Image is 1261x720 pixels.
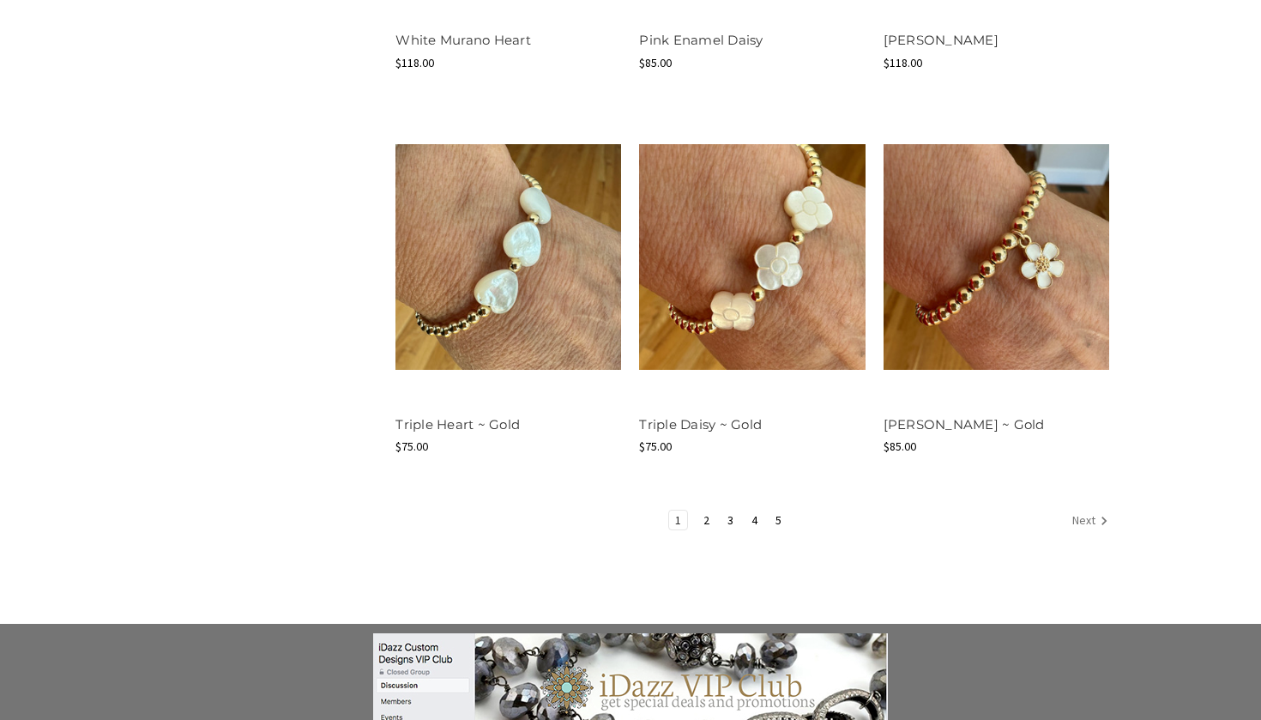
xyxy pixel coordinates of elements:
a: Triple Heart ~ Gold [395,108,621,406]
img: Triple Daisy ~ Gold [639,144,865,370]
a: [PERSON_NAME] ~ Gold [884,416,1045,433]
a: Triple Daisy ~ Gold [639,416,762,433]
span: $85.00 [639,55,672,70]
a: [PERSON_NAME] [884,32,999,48]
a: Page 2 of 5 [697,511,715,529]
span: $75.00 [395,439,428,454]
a: Page 3 of 5 [721,511,739,529]
a: Pink Enamel Daisy [639,32,763,48]
img: Triple Heart ~ Gold [395,144,621,370]
a: Triple Heart ~ Gold [395,416,520,433]
a: White Murano Heart [395,32,531,48]
span: $75.00 [639,439,672,454]
span: $118.00 [884,55,922,70]
span: $85.00 [884,439,916,454]
img: White Daisy ~ Gold [884,144,1109,370]
a: Page 4 of 5 [745,511,763,529]
a: Page 5 of 5 [769,511,787,529]
a: White Daisy ~ Gold [884,108,1109,406]
a: Next [1066,511,1108,533]
nav: pagination [395,510,1109,534]
a: Triple Daisy ~ Gold [639,108,865,406]
a: Page 1 of 5 [669,511,687,529]
span: $118.00 [395,55,434,70]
